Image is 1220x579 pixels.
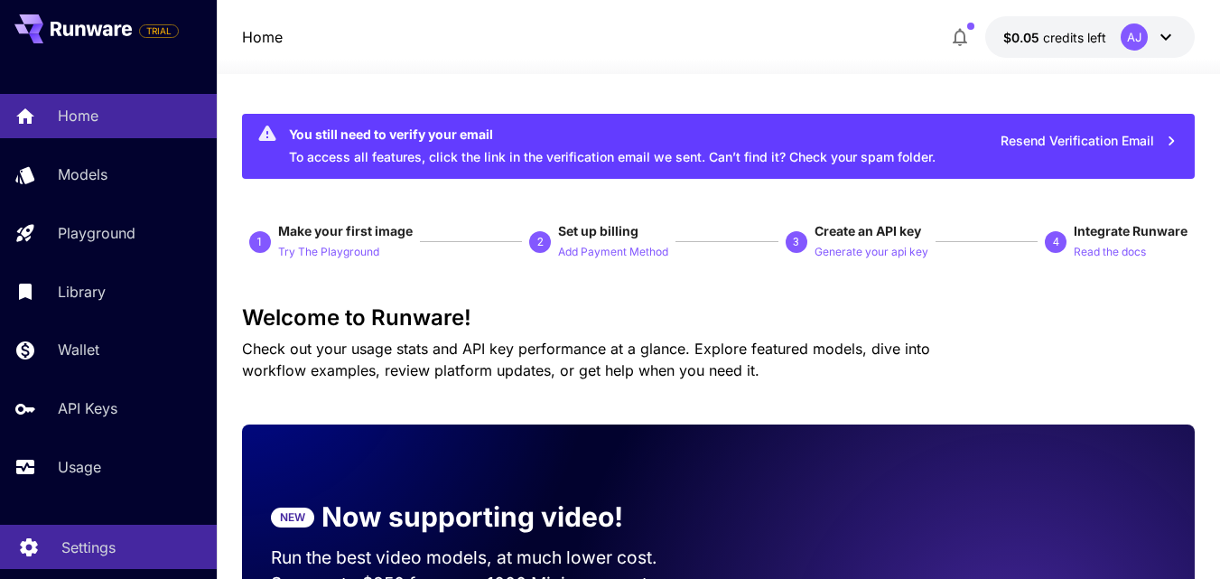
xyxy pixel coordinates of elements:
[1043,30,1106,45] span: credits left
[1121,23,1148,51] div: AJ
[558,240,668,262] button: Add Payment Method
[139,20,179,42] span: Add your payment card to enable full platform functionality.
[289,125,936,144] div: You still need to verify your email
[256,234,263,250] p: 1
[58,281,106,303] p: Library
[289,119,936,173] div: To access all features, click the link in the verification email we sent. Can’t find it? Check yo...
[558,223,638,238] span: Set up billing
[58,339,99,360] p: Wallet
[1074,240,1146,262] button: Read the docs
[1053,234,1059,250] p: 4
[558,244,668,261] p: Add Payment Method
[242,305,1195,331] h3: Welcome to Runware!
[58,397,117,419] p: API Keys
[140,24,178,38] span: TRIAL
[1003,28,1106,47] div: $0.05
[58,163,107,185] p: Models
[61,537,116,558] p: Settings
[1003,30,1043,45] span: $0.05
[815,244,928,261] p: Generate your api key
[985,16,1195,58] button: $0.05AJ
[242,26,283,48] a: Home
[1074,244,1146,261] p: Read the docs
[278,240,379,262] button: Try The Playground
[271,545,690,571] p: Run the best video models, at much lower cost.
[1074,223,1187,238] span: Integrate Runware
[242,26,283,48] nav: breadcrumb
[280,509,305,526] p: NEW
[537,234,544,250] p: 2
[815,240,928,262] button: Generate your api key
[991,123,1187,160] button: Resend Verification Email
[815,223,921,238] span: Create an API key
[278,244,379,261] p: Try The Playground
[793,234,799,250] p: 3
[278,223,413,238] span: Make your first image
[321,497,623,537] p: Now supporting video!
[58,456,101,478] p: Usage
[242,340,930,379] span: Check out your usage stats and API key performance at a glance. Explore featured models, dive int...
[58,105,98,126] p: Home
[58,222,135,244] p: Playground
